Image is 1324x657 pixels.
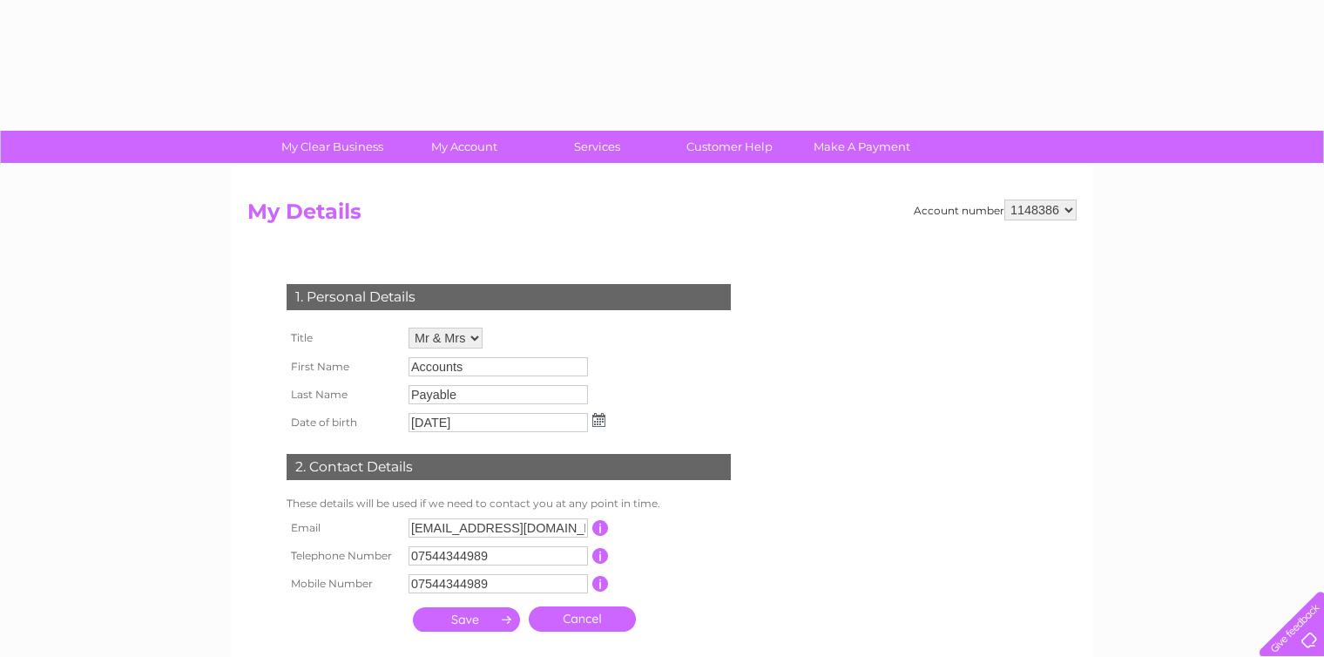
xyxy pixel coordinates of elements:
th: First Name [282,353,404,381]
input: Information [592,548,609,564]
a: Services [525,131,669,163]
input: Information [592,520,609,536]
th: Email [282,514,404,542]
img: ... [592,413,605,427]
h2: My Details [247,200,1077,233]
div: Account number [914,200,1077,220]
th: Mobile Number [282,570,404,598]
div: 1. Personal Details [287,284,731,310]
th: Date of birth [282,409,404,437]
a: Cancel [529,606,636,632]
a: My Account [393,131,537,163]
th: Telephone Number [282,542,404,570]
a: Make A Payment [790,131,934,163]
input: Submit [413,607,520,632]
a: My Clear Business [260,131,404,163]
td: These details will be used if we need to contact you at any point in time. [282,493,735,514]
input: Information [592,576,609,592]
a: Customer Help [658,131,801,163]
th: Last Name [282,381,404,409]
th: Title [282,323,404,353]
div: 2. Contact Details [287,454,731,480]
